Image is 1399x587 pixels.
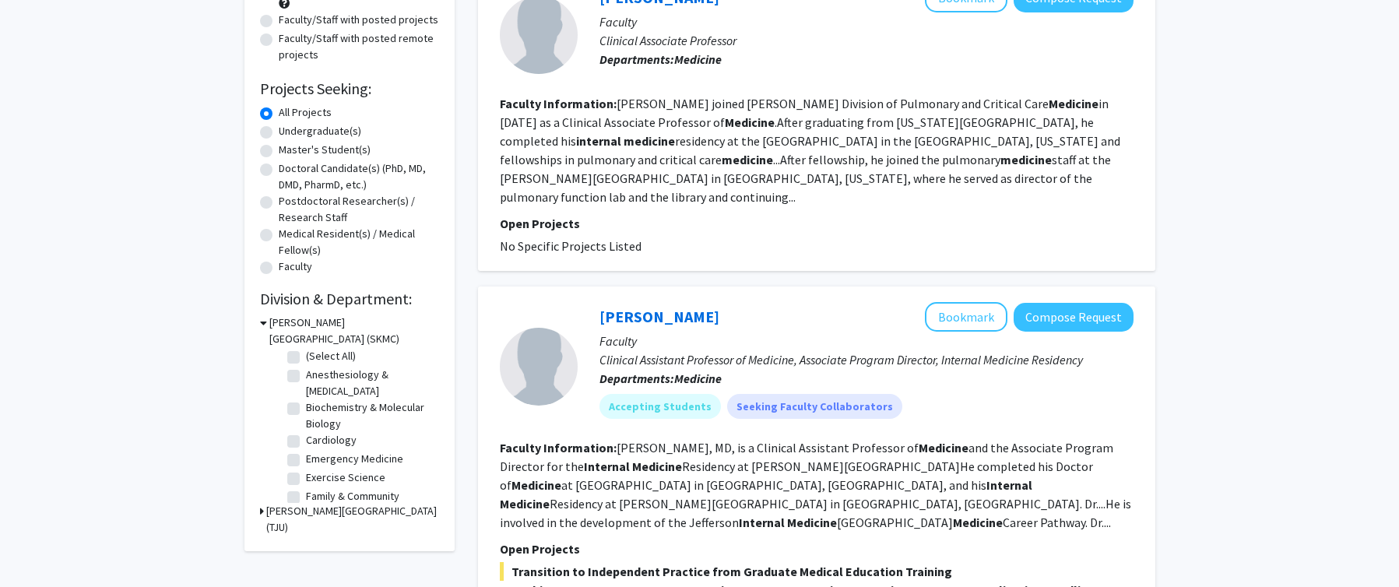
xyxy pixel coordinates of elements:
[279,12,438,28] label: Faculty/Staff with posted projects
[500,214,1134,233] p: Open Projects
[279,30,439,63] label: Faculty/Staff with posted remote projects
[306,367,435,399] label: Anesthesiology & [MEDICAL_DATA]
[722,152,773,167] b: medicine
[599,394,721,419] mat-chip: Accepting Students
[306,348,356,364] label: (Select All)
[919,440,968,455] b: Medicine
[624,133,675,149] b: medicine
[500,540,1134,558] p: Open Projects
[1014,303,1134,332] button: Compose Request to Timothy Kuchera
[260,79,439,98] h2: Projects Seeking:
[279,258,312,275] label: Faculty
[674,51,722,67] b: Medicine
[260,290,439,308] h2: Division & Department:
[986,477,1032,493] b: Internal
[279,104,332,121] label: All Projects
[674,371,722,386] b: Medicine
[279,160,439,193] label: Doctoral Candidate(s) (PhD, MD, DMD, PharmD, etc.)
[500,96,1120,205] fg-read-more: [PERSON_NAME] joined [PERSON_NAME] Division of Pulmonary and Critical Care in [DATE] as a Clinica...
[279,142,371,158] label: Master's Student(s)
[12,517,66,575] iframe: Chat
[306,469,385,486] label: Exercise Science
[1049,96,1098,111] b: Medicine
[599,307,719,326] a: [PERSON_NAME]
[599,51,674,67] b: Departments:
[787,515,837,530] b: Medicine
[266,503,439,536] h3: [PERSON_NAME][GEOGRAPHIC_DATA] (TJU)
[500,238,642,254] span: No Specific Projects Listed
[1000,152,1052,167] b: medicine
[500,440,1131,530] fg-read-more: [PERSON_NAME], MD, is a Clinical Assistant Professor of and the Associate Program Director for th...
[599,350,1134,369] p: Clinical Assistant Professor of Medicine, Associate Program Director, Internal Medicine Residency
[584,459,630,474] b: Internal
[306,488,435,521] label: Family & Community Medicine
[599,31,1134,50] p: Clinical Associate Professor
[725,114,775,130] b: Medicine
[953,515,1003,530] b: Medicine
[500,440,617,455] b: Faculty Information:
[269,315,439,347] h3: [PERSON_NAME][GEOGRAPHIC_DATA] (SKMC)
[632,459,682,474] b: Medicine
[500,496,550,511] b: Medicine
[511,477,561,493] b: Medicine
[727,394,902,419] mat-chip: Seeking Faculty Collaborators
[306,399,435,432] label: Biochemistry & Molecular Biology
[279,123,361,139] label: Undergraduate(s)
[279,193,439,226] label: Postdoctoral Researcher(s) / Research Staff
[599,371,674,386] b: Departments:
[500,562,1134,581] span: Transition to Independent Practice from Graduate Medical Education Training
[925,302,1007,332] button: Add Timothy Kuchera to Bookmarks
[306,451,403,467] label: Emergency Medicine
[500,96,617,111] b: Faculty Information:
[599,332,1134,350] p: Faculty
[739,515,785,530] b: Internal
[279,226,439,258] label: Medical Resident(s) / Medical Fellow(s)
[306,432,357,448] label: Cardiology
[576,133,621,149] b: internal
[599,12,1134,31] p: Faculty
